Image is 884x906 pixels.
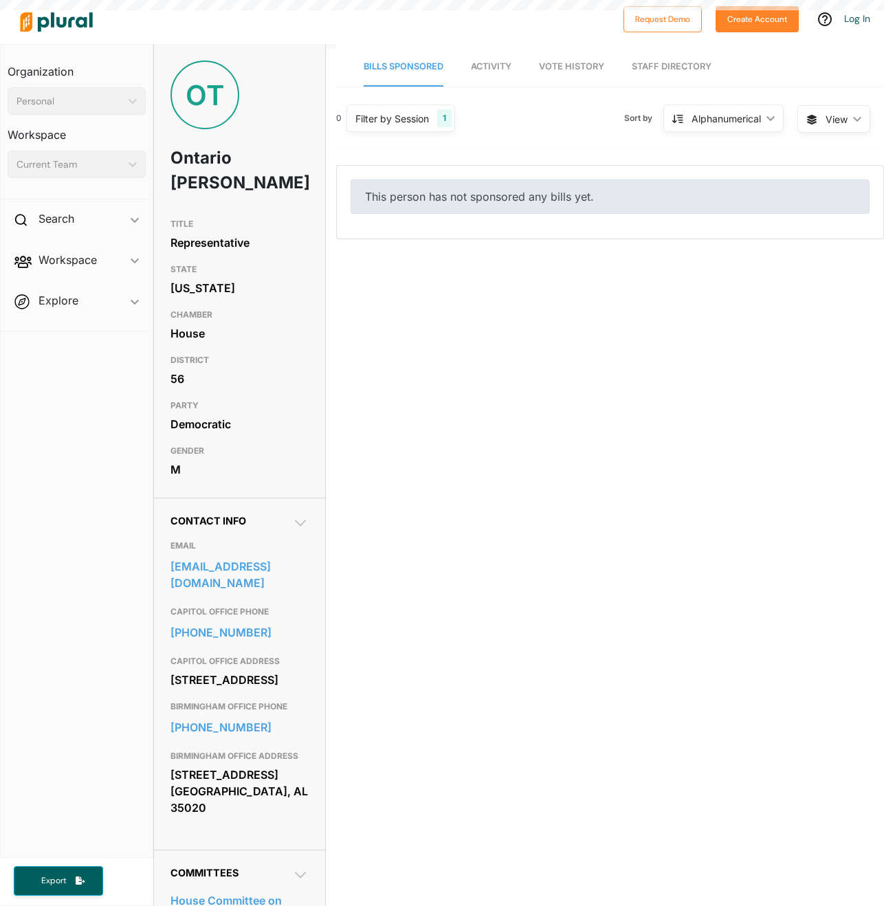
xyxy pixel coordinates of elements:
[170,137,253,203] h1: Ontario [PERSON_NAME]
[32,875,76,887] span: Export
[471,61,511,71] span: Activity
[716,6,799,32] button: Create Account
[170,397,309,414] h3: PARTY
[170,556,309,593] a: [EMAIL_ADDRESS][DOMAIN_NAME]
[355,111,429,126] div: Filter by Session
[170,764,309,818] div: [STREET_ADDRESS] [GEOGRAPHIC_DATA], AL 35020
[632,47,711,87] a: Staff Directory
[539,47,604,87] a: Vote History
[8,52,146,82] h3: Organization
[170,538,309,554] h3: EMAIL
[623,6,702,32] button: Request Demo
[351,179,870,214] div: This person has not sponsored any bills yet.
[14,866,103,896] button: Export
[170,368,309,389] div: 56
[170,307,309,323] h3: CHAMBER
[170,515,246,527] span: Contact Info
[170,414,309,434] div: Democratic
[539,61,604,71] span: Vote History
[170,867,239,879] span: Committees
[364,47,443,87] a: Bills Sponsored
[716,11,799,25] a: Create Account
[437,109,452,127] div: 1
[170,216,309,232] h3: TITLE
[170,748,309,764] h3: BIRMINGHAM OFFICE ADDRESS
[826,112,848,126] span: View
[624,112,663,124] span: Sort by
[692,111,761,126] div: Alphanumerical
[336,112,342,124] div: 0
[170,261,309,278] h3: STATE
[623,11,702,25] a: Request Demo
[364,61,443,71] span: Bills Sponsored
[170,653,309,670] h3: CAPITOL OFFICE ADDRESS
[170,604,309,620] h3: CAPITOL OFFICE PHONE
[170,698,309,715] h3: BIRMINGHAM OFFICE PHONE
[170,459,309,480] div: M
[170,352,309,368] h3: DISTRICT
[170,232,309,253] div: Representative
[170,278,309,298] div: [US_STATE]
[170,622,309,643] a: [PHONE_NUMBER]
[16,157,123,172] div: Current Team
[8,115,146,145] h3: Workspace
[170,323,309,344] div: House
[471,47,511,87] a: Activity
[170,670,309,690] div: [STREET_ADDRESS]
[844,12,870,25] a: Log In
[16,94,123,109] div: Personal
[170,443,309,459] h3: GENDER
[170,717,309,738] a: [PHONE_NUMBER]
[170,60,239,129] div: OT
[38,211,74,226] h2: Search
